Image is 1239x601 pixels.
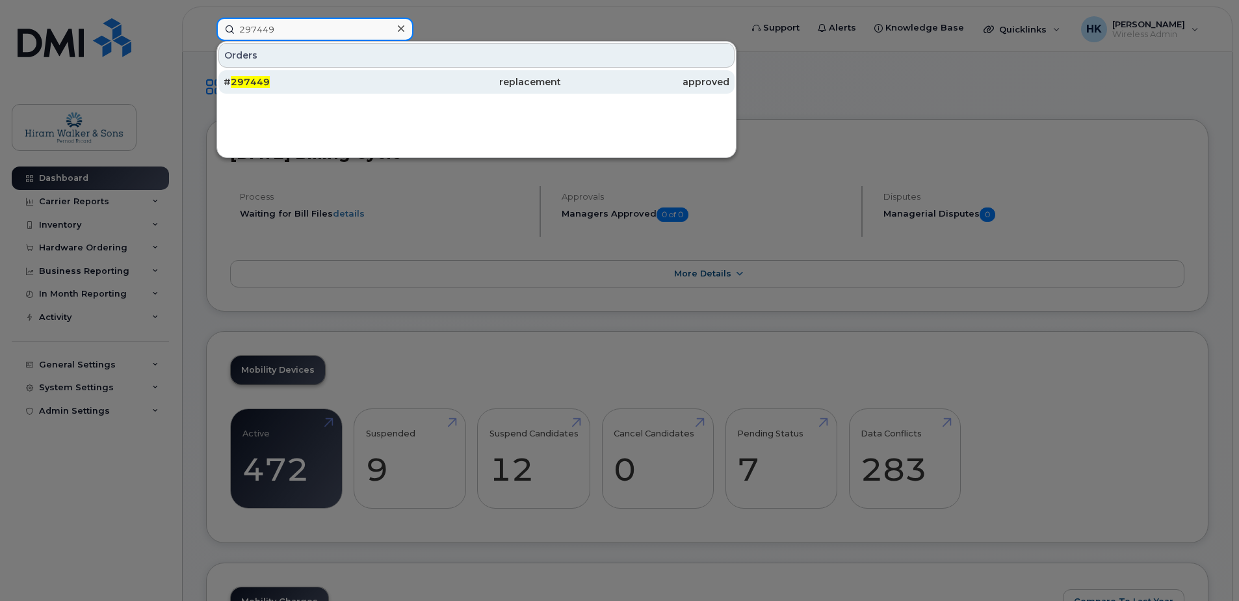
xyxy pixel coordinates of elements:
div: Orders [218,43,735,68]
div: # [224,75,392,88]
span: 297449 [231,76,270,88]
a: #297449replacementapproved [218,70,735,94]
div: approved [561,75,729,88]
div: replacement [392,75,560,88]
